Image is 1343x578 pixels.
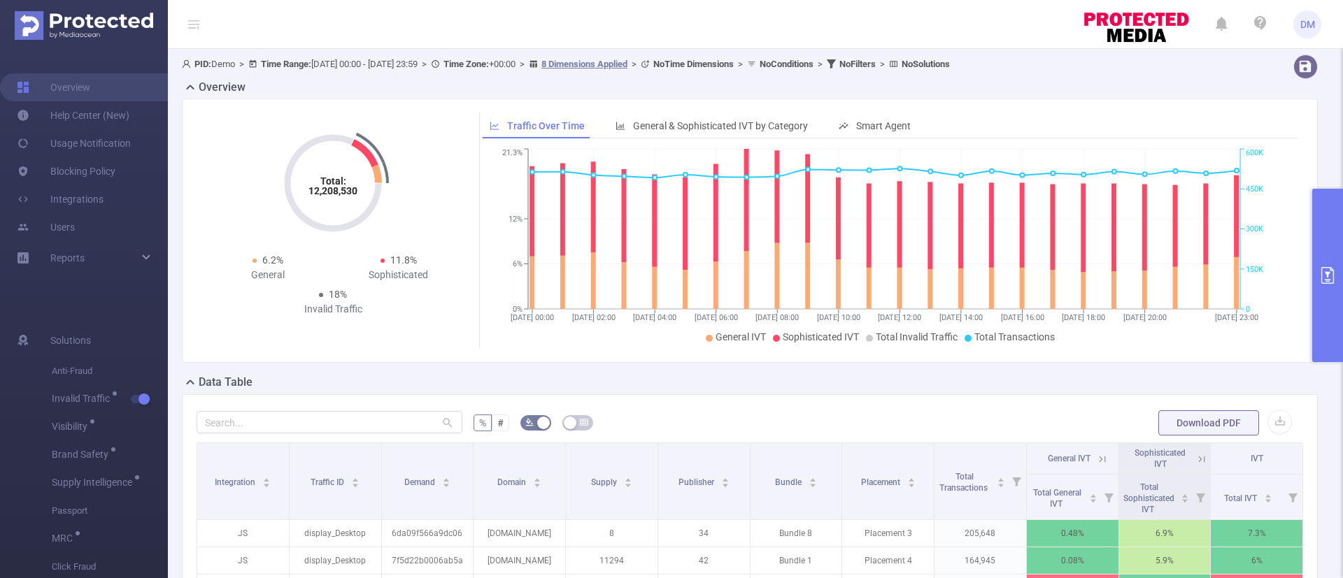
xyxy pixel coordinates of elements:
span: Total Sophisticated IVT [1123,482,1174,514]
h2: Data Table [199,374,253,391]
i: icon: caret-down [442,482,450,486]
p: Bundle 1 [751,547,842,574]
tspan: [DATE] 12:00 [878,313,921,322]
div: Sort [1181,492,1189,500]
div: Sort [351,476,360,484]
span: Solutions [50,326,91,354]
tspan: 600K [1246,149,1263,158]
i: Filter menu [1191,475,1210,519]
span: Demo [DATE] 00:00 - [DATE] 23:59 +00:00 [182,59,950,69]
p: 6% [1211,547,1302,574]
span: > [627,59,641,69]
span: Supply Intelligence [52,477,137,487]
i: icon: bg-colors [525,418,534,426]
span: > [418,59,431,69]
p: display_Desktop [290,520,381,547]
span: 18% [329,289,347,300]
b: Time Zone: [443,59,489,69]
tspan: 21.3% [502,149,523,158]
p: 164,945 [935,547,1026,574]
i: icon: caret-up [624,476,632,480]
div: Sort [442,476,450,484]
tspan: [DATE] 20:00 [1123,313,1166,322]
i: icon: caret-up [997,476,1004,480]
p: Placement 3 [842,520,934,547]
i: icon: caret-down [624,482,632,486]
i: icon: caret-down [907,482,915,486]
button: Download PDF [1158,410,1259,435]
a: Usage Notification [17,129,131,157]
p: 6.9% [1119,520,1211,547]
i: Filter menu [1099,475,1118,519]
h2: Overview [199,79,246,96]
span: Domain [497,477,528,487]
b: No Time Dimensions [653,59,734,69]
b: No Solutions [902,59,950,69]
tspan: 450K [1246,185,1263,194]
tspan: [DATE] 06:00 [694,313,737,322]
i: icon: bar-chart [616,121,625,131]
i: icon: user [182,59,194,68]
span: Bundle [775,477,804,487]
span: General & Sophisticated IVT by Category [633,120,808,131]
span: Traffic ID [311,477,346,487]
i: icon: caret-up [1089,492,1097,496]
span: Placement [861,477,902,487]
div: Sort [533,476,541,484]
p: display_Desktop [290,547,381,574]
tspan: 300K [1246,225,1263,234]
i: Filter menu [1283,475,1302,519]
tspan: 6% [513,260,523,269]
p: 42 [658,547,750,574]
p: Placement 4 [842,547,934,574]
p: 7.3% [1211,520,1302,547]
i: icon: caret-up [721,476,729,480]
div: Sort [809,476,817,484]
span: Smart Agent [856,120,911,131]
a: Users [17,213,75,241]
div: Sort [262,476,271,484]
span: Total General IVT [1033,488,1081,509]
i: Filter menu [1007,443,1026,519]
span: General IVT [1048,454,1090,463]
b: No Conditions [760,59,813,69]
tspan: 12,208,530 [308,185,357,196]
b: No Filters [839,59,876,69]
div: Sort [1264,492,1272,500]
tspan: 0 [1246,305,1250,314]
span: Sophisticated IVT [783,331,859,342]
i: icon: caret-down [1264,497,1272,501]
i: icon: caret-down [1089,497,1097,501]
p: 0.48% [1027,520,1118,547]
tspan: 150K [1246,265,1263,274]
p: JS [197,547,289,574]
span: Invalid Traffic [52,393,115,403]
span: 6.2% [262,254,283,266]
div: General [202,268,333,282]
p: 7f5d22b0006ab5a [382,547,474,574]
tspan: [DATE] 04:00 [633,313,676,322]
div: Sort [624,476,632,484]
span: Total IVT [1224,493,1259,503]
p: 205,648 [935,520,1026,547]
span: Total Transactions [974,331,1055,342]
a: Blocking Policy [17,157,115,185]
i: icon: table [580,418,588,426]
u: 8 Dimensions Applied [541,59,627,69]
i: icon: caret-down [809,482,816,486]
tspan: 0% [513,305,523,314]
img: Protected Media [15,11,153,40]
tspan: Total: [320,175,346,187]
div: Sort [907,476,916,484]
p: 0.08% [1027,547,1118,574]
span: # [497,417,504,428]
span: General IVT [716,331,766,342]
span: > [734,59,747,69]
p: 6da09f566a9dc06 [382,520,474,547]
i: icon: caret-up [1264,492,1272,496]
p: Bundle 8 [751,520,842,547]
i: icon: caret-up [907,476,915,480]
tspan: [DATE] 14:00 [939,313,982,322]
span: MRC [52,533,78,543]
span: % [479,417,486,428]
